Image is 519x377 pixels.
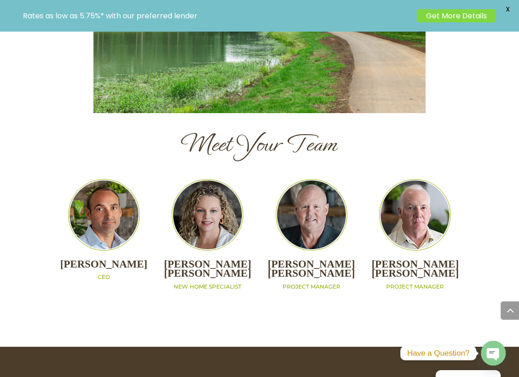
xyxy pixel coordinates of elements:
[93,131,426,162] h1: Meet Your Team
[68,179,140,251] img: Team_Matt
[259,283,363,291] p: PROJECT MANAGER
[363,260,467,283] h2: [PERSON_NAME] [PERSON_NAME]
[23,11,412,20] p: Rates as low as 5.75%* with our preferred lender
[363,283,467,291] p: PROJECT MANAGER
[417,9,496,22] a: Get More Details
[52,260,156,274] h2: [PERSON_NAME]
[501,2,514,16] span: X
[52,273,156,281] p: CEO
[379,179,451,251] img: Team_Billy
[276,179,347,251] img: Team_Tom
[156,283,260,291] p: NEW HOME SPECIALIST
[156,260,260,283] h2: [PERSON_NAME] [PERSON_NAME]
[172,179,243,251] img: Team_Laura
[259,260,363,283] h2: [PERSON_NAME] [PERSON_NAME]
